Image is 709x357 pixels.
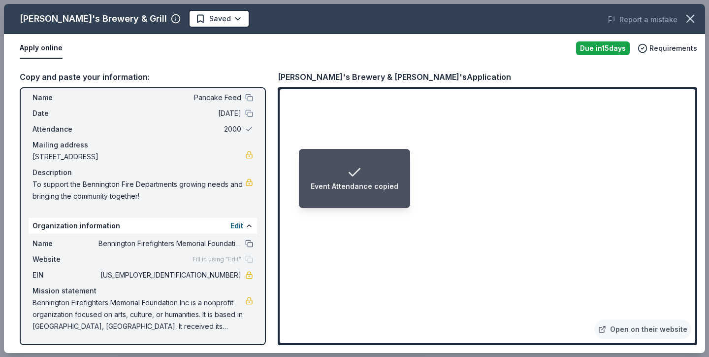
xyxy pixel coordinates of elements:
[576,41,630,55] div: Due in 15 days
[189,10,250,28] button: Saved
[32,285,253,297] div: Mission statement
[594,320,691,339] a: Open on their website
[20,38,63,59] button: Apply online
[32,151,245,163] span: [STREET_ADDRESS]
[32,123,98,135] span: Attendance
[32,139,253,151] div: Mailing address
[98,123,241,135] span: 2000
[278,71,511,83] div: [PERSON_NAME]'s Brewery & [PERSON_NAME]'s Application
[638,42,697,54] button: Requirements
[608,14,677,26] button: Report a mistake
[20,11,167,27] div: [PERSON_NAME]'s Brewery & Grill
[32,297,245,332] span: Bennington Firefighters Memorial Foundation Inc is a nonprofit organization focused on arts, cult...
[193,255,241,263] span: Fill in using "Edit"
[98,269,241,281] span: [US_EMPLOYER_IDENTIFICATION_NUMBER]
[98,107,241,119] span: [DATE]
[29,218,257,234] div: Organization information
[32,107,98,119] span: Date
[32,178,245,202] span: To support the Bennington Fire Departments growing needs and bringing the community together!
[98,238,241,250] span: Bennington Firefighters Memorial Foundation Inc
[311,180,398,192] div: Event Attendance copied
[32,238,98,250] span: Name
[649,42,697,54] span: Requirements
[98,92,241,104] span: Pancake Feed
[20,71,266,83] div: Copy and paste your information:
[32,167,253,178] div: Description
[209,13,231,25] span: Saved
[32,269,98,281] span: EIN
[32,92,98,104] span: Name
[32,253,98,265] span: Website
[230,220,243,232] button: Edit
